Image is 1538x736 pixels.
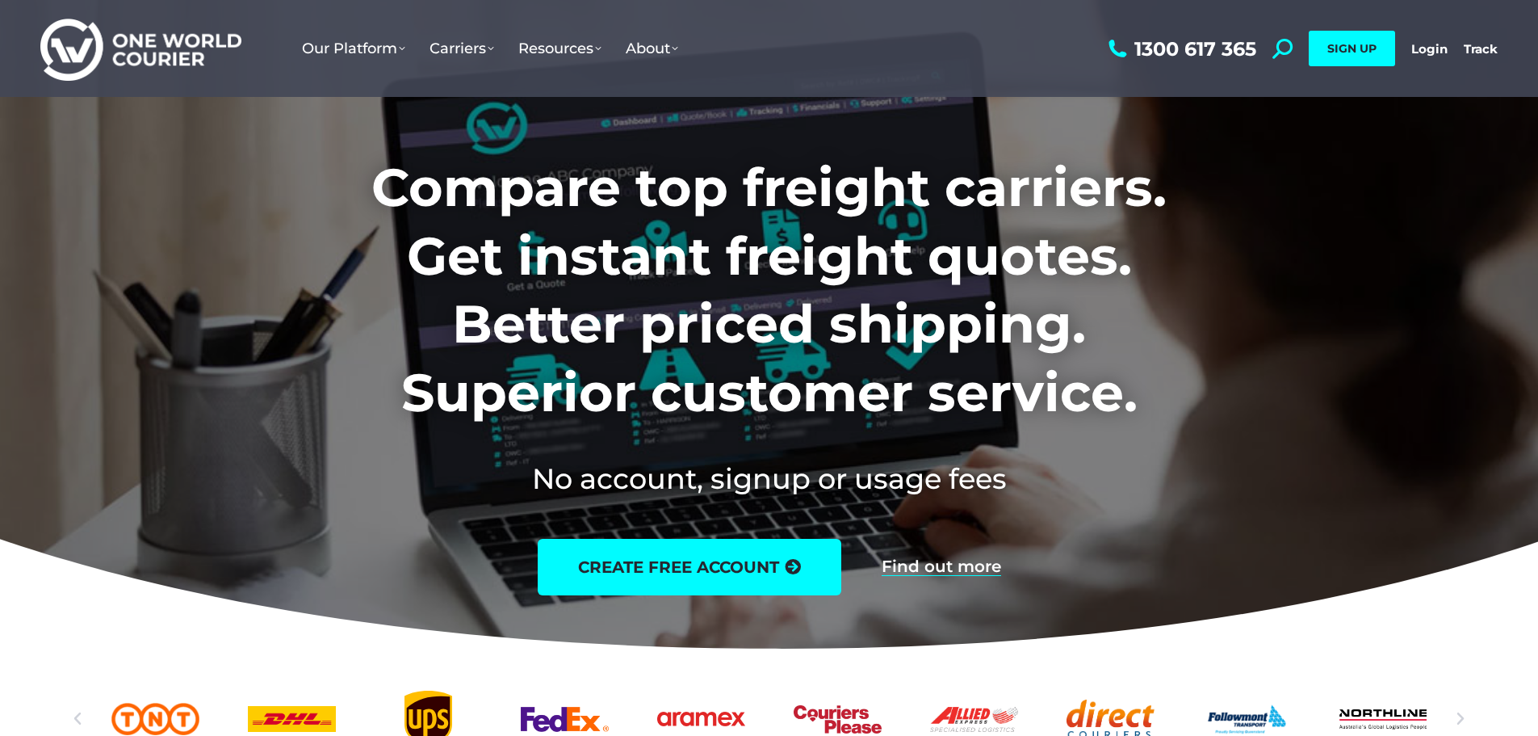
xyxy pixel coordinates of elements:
a: create free account [538,539,841,595]
span: SIGN UP [1327,41,1377,56]
h1: Compare top freight carriers. Get instant freight quotes. Better priced shipping. Superior custom... [265,154,1273,427]
span: About [626,40,678,57]
span: Our Platform [302,40,405,57]
a: 1300 617 365 [1104,39,1256,59]
a: Find out more [882,558,1001,576]
h2: No account, signup or usage fees [265,459,1273,498]
span: Carriers [430,40,494,57]
span: Resources [518,40,601,57]
a: Track [1464,41,1498,57]
a: About [614,23,690,74]
a: Our Platform [290,23,417,74]
a: Resources [506,23,614,74]
a: SIGN UP [1309,31,1395,66]
a: Carriers [417,23,506,74]
a: Login [1411,41,1448,57]
img: One World Courier [40,16,241,82]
